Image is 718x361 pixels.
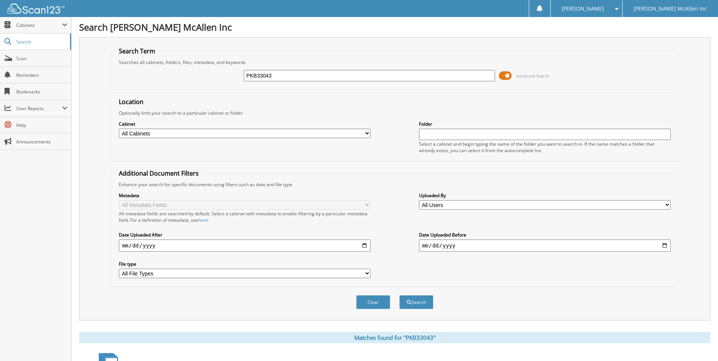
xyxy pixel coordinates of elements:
label: Metadata [119,192,371,199]
h1: Search [PERSON_NAME] McAllen Inc [79,21,710,33]
span: Scan [16,55,67,62]
div: All metadata fields are searched by default. Select a cabinet with metadata to enable filtering b... [119,210,371,223]
span: [PERSON_NAME] [562,6,604,11]
a: here [198,217,208,223]
input: start [119,240,371,252]
span: Announcements [16,138,67,145]
label: File type [119,261,371,267]
span: Reminders [16,72,67,78]
div: Searches all cabinets, folders, files, metadata, and keywords [115,59,674,65]
span: Cabinets [16,22,62,28]
button: Search [399,295,433,309]
label: Uploaded By [419,192,671,199]
legend: Search Term [115,47,159,55]
span: Advanced Search [516,73,550,79]
span: Search [16,39,66,45]
label: Date Uploaded After [119,232,371,238]
button: Clear [356,295,390,309]
input: end [419,240,671,252]
label: Cabinet [119,121,371,127]
div: Matches found for "PKB33043" [79,332,710,343]
div: Optionally limit your search to a particular cabinet or folder [115,110,674,116]
legend: Additional Document Filters [115,169,202,177]
span: [PERSON_NAME] McAllen Inc [634,6,707,11]
label: Folder [419,121,671,127]
span: Bookmarks [16,89,67,95]
label: Date Uploaded Before [419,232,671,238]
legend: Location [115,98,147,106]
span: User Reports [16,105,62,112]
img: scan123-logo-white.svg [8,3,64,14]
div: Enhance your search for specific documents using filters such as date and file type. [115,181,674,188]
span: Help [16,122,67,128]
div: Select a cabinet and begin typing the name of the folder you want to search in. If the name match... [419,141,671,154]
